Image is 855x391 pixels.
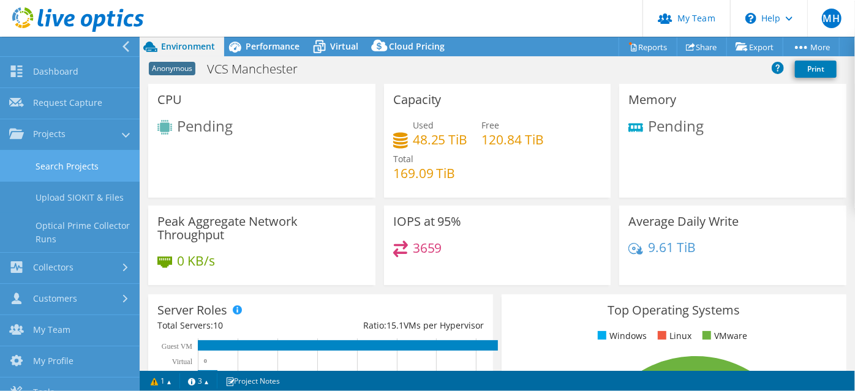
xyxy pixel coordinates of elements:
[389,40,445,52] span: Cloud Pricing
[393,153,413,165] span: Total
[619,37,677,56] a: Reports
[142,373,180,389] a: 1
[179,373,217,389] a: 3
[413,119,434,131] span: Used
[699,329,747,343] li: VMware
[204,358,207,364] text: 0
[482,119,500,131] span: Free
[320,319,483,332] div: Ratio: VMs per Hypervisor
[202,62,317,76] h1: VCS Manchester
[655,329,691,343] li: Linux
[795,61,837,78] a: Print
[157,93,182,106] h3: CPU
[246,40,299,52] span: Performance
[595,329,647,343] li: Windows
[177,254,215,267] h4: 0 KB/s
[217,373,288,389] a: Project Notes
[177,116,233,136] span: Pending
[157,319,320,332] div: Total Servers:
[745,13,756,24] svg: \n
[393,93,442,106] h3: Capacity
[393,215,462,228] h3: IOPS at 95%
[783,37,840,56] a: More
[482,133,544,146] h4: 120.84 TiB
[648,116,704,136] span: Pending
[213,319,223,331] span: 10
[172,357,193,366] text: Virtual
[413,241,442,255] h4: 3659
[413,133,468,146] h4: 48.25 TiB
[386,319,404,331] span: 15.1
[149,62,195,75] span: Anonymous
[162,342,192,351] text: Guest VM
[628,215,739,228] h3: Average Daily Write
[822,9,842,28] span: MH
[628,93,676,106] h3: Memory
[648,240,696,254] h4: 9.61 TiB
[157,303,227,317] h3: Server Roles
[393,166,456,180] h4: 169.09 TiB
[726,37,783,56] a: Export
[511,303,837,317] h3: Top Operating Systems
[330,40,358,52] span: Virtual
[161,40,215,52] span: Environment
[677,37,727,56] a: Share
[157,215,366,242] h3: Peak Aggregate Network Throughput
